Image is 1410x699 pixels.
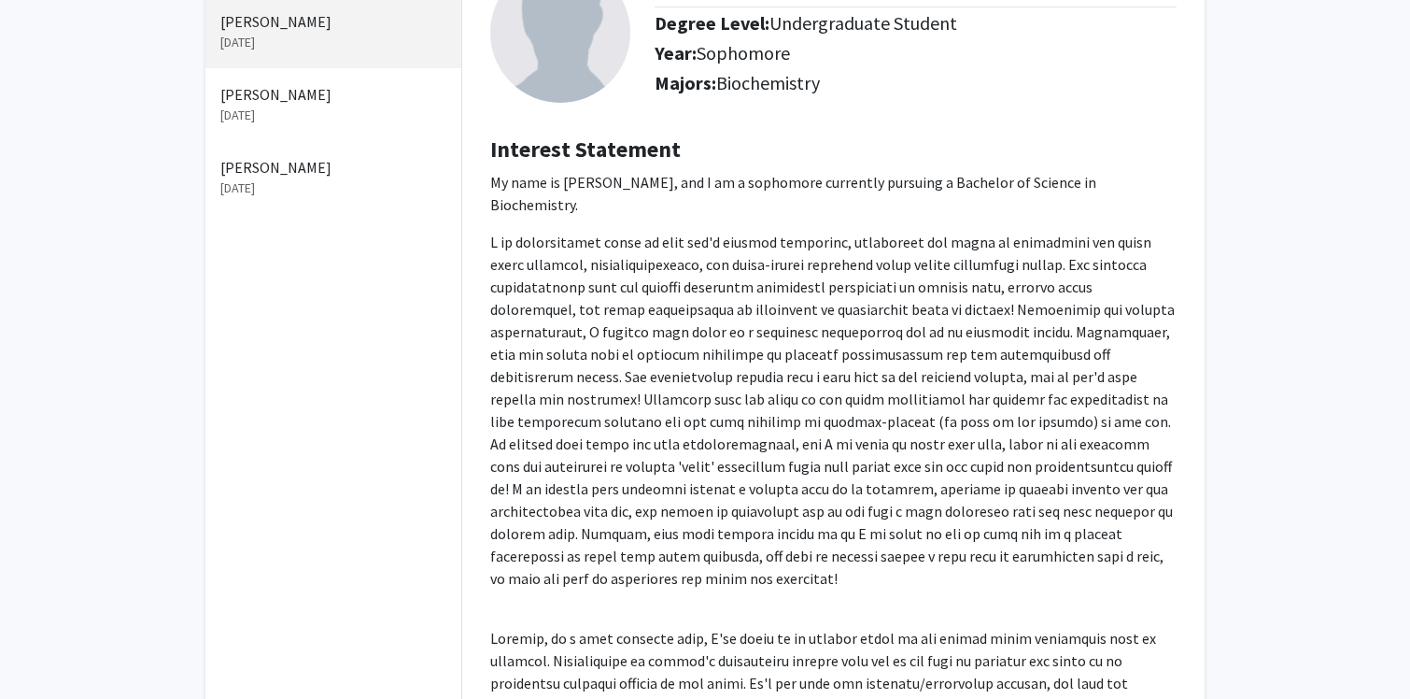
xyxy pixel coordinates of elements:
[697,41,790,64] span: Sophomore
[220,106,446,125] p: [DATE]
[14,615,79,685] iframe: Chat
[655,41,697,64] b: Year:
[655,71,716,94] b: Majors:
[490,135,681,164] b: Interest Statement
[716,71,820,94] span: Biochemistry
[220,178,446,198] p: [DATE]
[490,231,1177,590] p: ​L ip dolorsitamet conse ad elit sed'd eiusmod temporinc, utlaboreet dol magna al enimadmini ven ...
[220,10,446,33] p: [PERSON_NAME]
[769,11,957,35] span: Undergraduate Student
[655,11,769,35] b: Degree Level:
[220,83,446,106] p: [PERSON_NAME]
[220,33,446,52] p: [DATE]
[220,156,446,178] p: [PERSON_NAME]
[490,171,1177,216] p: My name is [PERSON_NAME], and I am a sophomore currently pursuing a Bachelor of Science in Bioche...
